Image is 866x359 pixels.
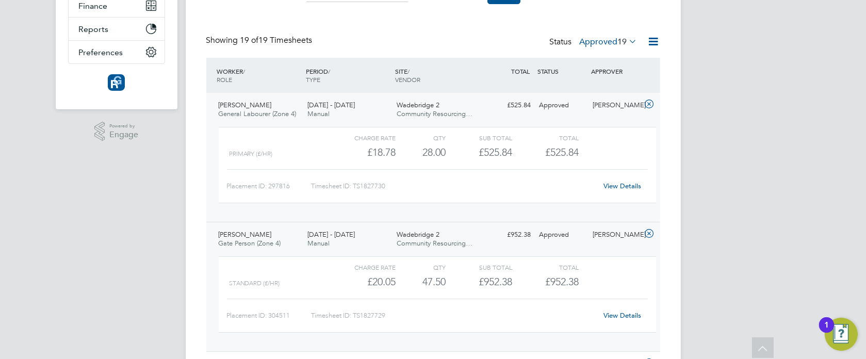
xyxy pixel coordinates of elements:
span: / [407,67,410,75]
button: Open Resource Center, 1 new notification [825,318,858,351]
span: Manual [307,239,330,248]
div: Total [512,261,579,273]
span: Community Resourcing… [397,239,472,248]
span: / [328,67,330,75]
span: [DATE] - [DATE] [307,230,355,239]
div: PERIOD [303,62,393,89]
div: WORKER [215,62,304,89]
span: Wadebridge 2 [397,101,439,109]
div: Timesheet ID: TS1827730 [311,178,597,194]
div: 28.00 [396,144,446,161]
span: 19 Timesheets [240,35,313,45]
span: Preferences [79,47,123,57]
span: Community Resourcing… [397,109,472,118]
span: [PERSON_NAME] [219,101,272,109]
div: £525.84 [482,97,535,114]
div: Approved [535,226,589,243]
div: SITE [393,62,482,89]
span: 19 [618,37,627,47]
a: View Details [603,182,641,190]
span: ROLE [217,75,233,84]
span: 19 of [240,35,259,45]
a: Powered byEngage [94,122,138,141]
div: £952.38 [482,226,535,243]
button: Preferences [69,41,165,63]
span: Manual [307,109,330,118]
div: Timesheet ID: TS1827729 [311,307,597,324]
div: Total [512,132,579,144]
span: Gate Person (Zone 4) [219,239,281,248]
label: Approved [580,37,638,47]
div: [PERSON_NAME] [589,97,642,114]
span: Engage [109,130,138,139]
div: QTY [396,132,446,144]
div: 47.50 [396,273,446,290]
button: Reports [69,18,165,40]
span: £952.38 [545,275,579,288]
span: Wadebridge 2 [397,230,439,239]
div: QTY [396,261,446,273]
span: [DATE] - [DATE] [307,101,355,109]
div: Charge rate [329,261,395,273]
span: Primary (£/HR) [229,150,273,157]
span: £525.84 [545,146,579,158]
div: [PERSON_NAME] [589,226,642,243]
div: 1 [824,325,829,338]
div: APPROVER [589,62,642,80]
div: £952.38 [446,273,512,290]
div: Status [550,35,640,50]
div: Charge rate [329,132,395,144]
div: £18.78 [329,144,395,161]
span: Powered by [109,122,138,130]
span: [PERSON_NAME] [219,230,272,239]
span: TYPE [306,75,320,84]
span: / [243,67,246,75]
div: STATUS [535,62,589,80]
div: £20.05 [329,273,395,290]
div: Sub Total [446,261,512,273]
a: Go to home page [68,74,165,91]
div: Approved [535,97,589,114]
div: Showing [206,35,315,46]
div: Placement ID: 304511 [227,307,311,324]
span: Standard (£/HR) [229,280,280,287]
span: Reports [79,24,109,34]
div: Sub Total [446,132,512,144]
span: Finance [79,1,108,11]
div: Placement ID: 297816 [227,178,311,194]
img: resourcinggroup-logo-retina.png [108,74,124,91]
span: VENDOR [395,75,420,84]
span: TOTAL [512,67,530,75]
a: View Details [603,311,641,320]
span: General Labourer (Zone 4) [219,109,297,118]
div: £525.84 [446,144,512,161]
